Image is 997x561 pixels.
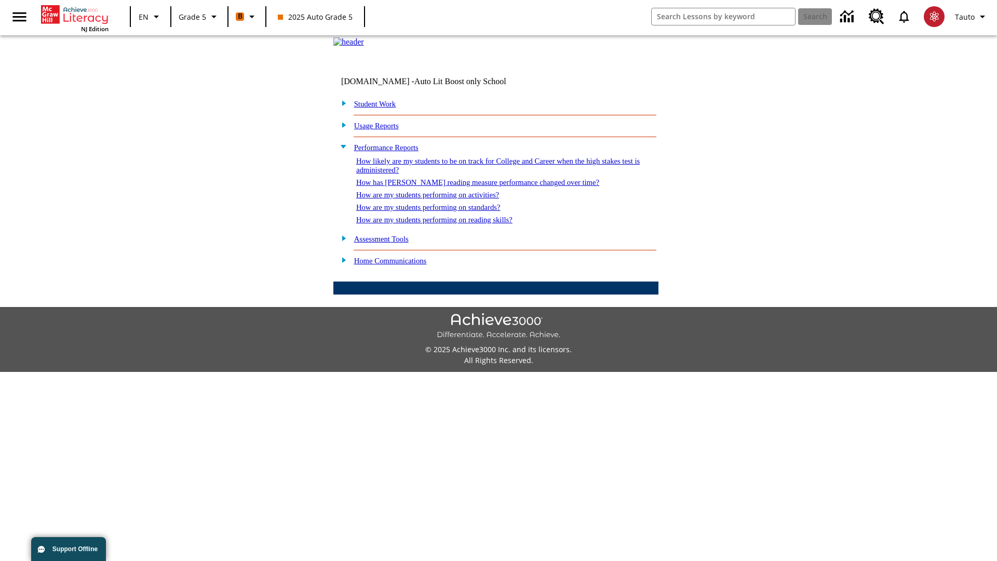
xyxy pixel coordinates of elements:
span: Grade 5 [179,11,206,22]
img: Achieve3000 Differentiate Accelerate Achieve [437,313,560,340]
div: Home [41,3,109,33]
input: search field [652,8,795,25]
span: Tauto [955,11,975,22]
a: Student Work [354,100,396,108]
a: Performance Reports [354,143,419,152]
img: header [333,37,364,47]
td: [DOMAIN_NAME] - [341,77,532,86]
img: plus.gif [336,120,347,129]
a: How are my students performing on activities? [356,191,499,199]
span: Support Offline [52,545,98,553]
button: Open side menu [4,2,35,32]
button: Boost Class color is orange. Change class color [232,7,262,26]
a: Usage Reports [354,122,399,130]
a: How are my students performing on standards? [356,203,501,211]
button: Grade: Grade 5, Select a grade [174,7,224,26]
button: Profile/Settings [951,7,993,26]
img: minus.gif [336,142,347,151]
a: How likely are my students to be on track for College and Career when the high stakes test is adm... [356,157,640,174]
nobr: Auto Lit Boost only School [414,77,506,86]
a: How has [PERSON_NAME] reading measure performance changed over time? [356,178,599,186]
a: Notifications [891,3,918,30]
span: NJ Edition [81,25,109,33]
a: How are my students performing on reading skills? [356,216,513,224]
span: EN [139,11,149,22]
a: Home Communications [354,257,427,265]
span: B [238,10,242,23]
img: plus.gif [336,233,347,243]
a: Assessment Tools [354,235,409,243]
a: Resource Center, Will open in new tab [863,3,891,31]
button: Language: EN, Select a language [134,7,167,26]
button: Select a new avatar [918,3,951,30]
img: avatar image [924,6,945,27]
a: Data Center [834,3,863,31]
span: 2025 Auto Grade 5 [278,11,353,22]
img: plus.gif [336,255,347,264]
button: Support Offline [31,537,106,561]
img: plus.gif [336,98,347,108]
